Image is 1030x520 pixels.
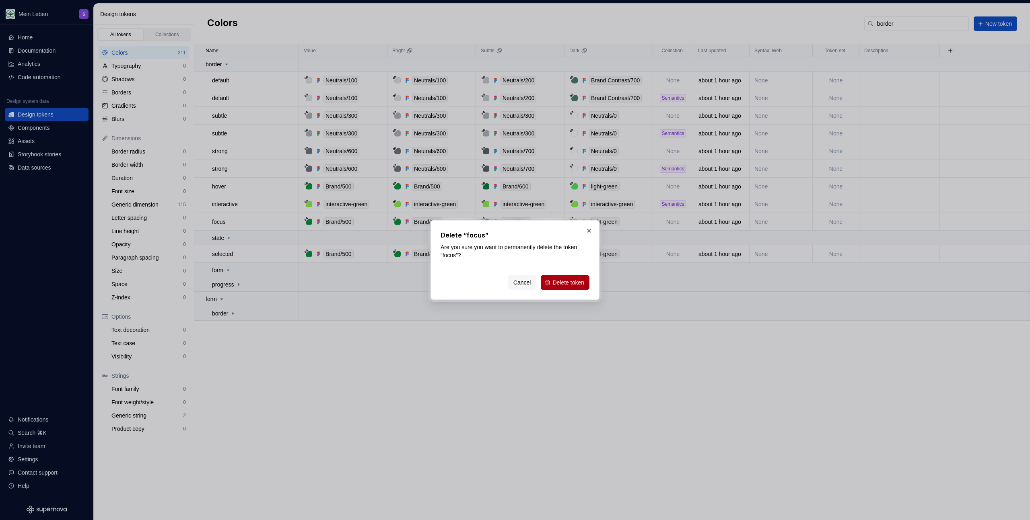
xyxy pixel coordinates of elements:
[441,243,589,259] p: Are you sure you want to permanently delete the token “focus”?
[541,275,589,290] button: Delete token
[552,278,584,287] span: Delete token
[441,230,589,240] h2: Delete “focus”
[513,278,531,287] span: Cancel
[508,275,536,290] button: Cancel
